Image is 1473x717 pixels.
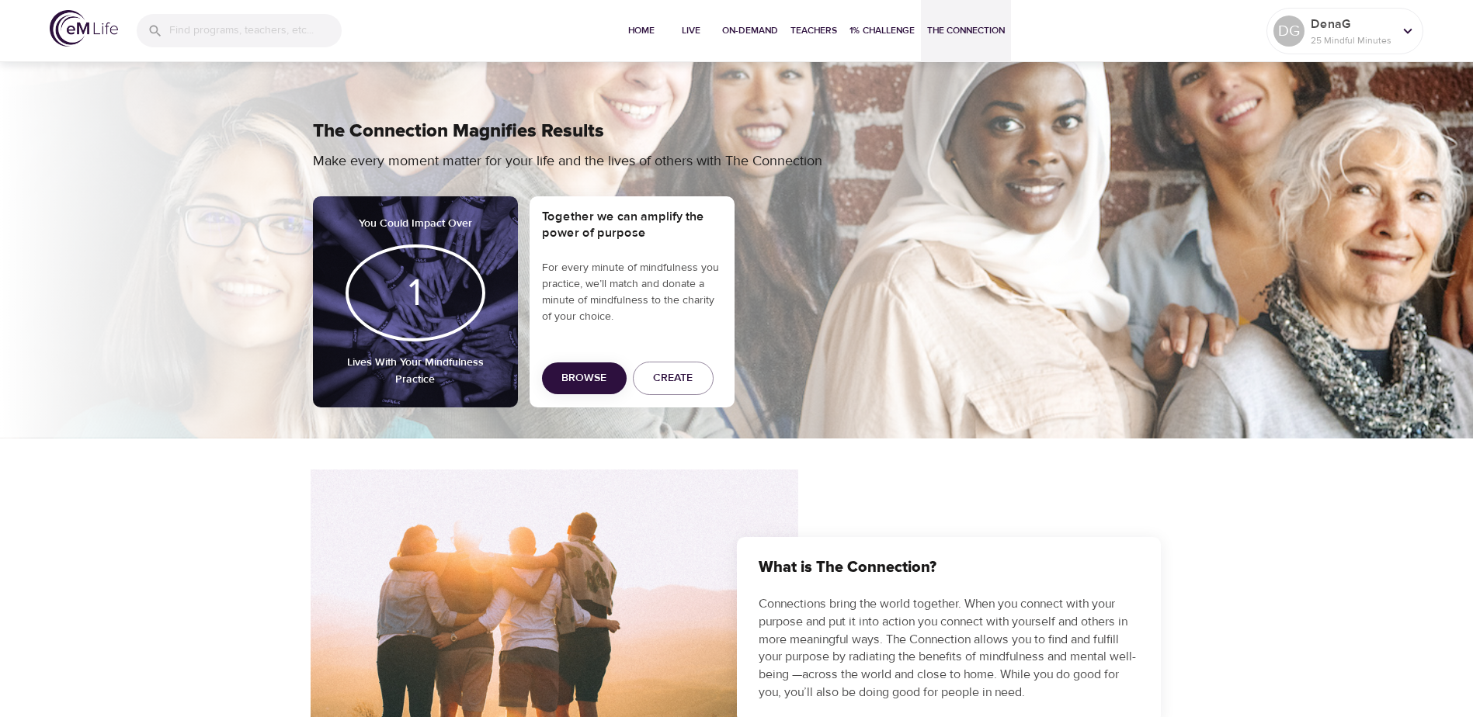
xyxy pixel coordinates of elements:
[542,362,627,394] button: Browse
[542,209,722,242] h5: Together we can amplify the power of purpose
[653,369,693,388] span: Create
[346,244,485,341] div: 1
[759,559,1139,577] h3: What is The Connection?
[927,23,1005,39] span: The Connection
[313,120,1161,143] h2: The Connection Magnifies Results
[623,23,660,39] span: Home
[790,23,837,39] span: Teachers
[561,369,606,388] span: Browse
[332,354,499,389] h6: Lives With Your Mindfulness Practice
[759,595,1139,701] p: Connections bring the world together. When you connect with your purpose and put it into action y...
[542,260,722,325] p: For every minute of mindfulness you practice, we’ll match and donate a minute of mindfulness to t...
[1311,15,1393,33] p: DenaG
[672,23,710,39] span: Live
[849,23,915,39] span: 1% Challenge
[633,362,714,395] button: Create
[50,10,118,47] img: logo
[313,151,895,171] p: Make every moment matter for your life and the lives of others with The Connection
[359,215,472,232] h6: You Could Impact Over
[169,14,342,47] input: Find programs, teachers, etc...
[1273,16,1305,47] div: DG
[722,23,778,39] span: On-Demand
[1311,33,1393,47] p: 25 Mindful Minutes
